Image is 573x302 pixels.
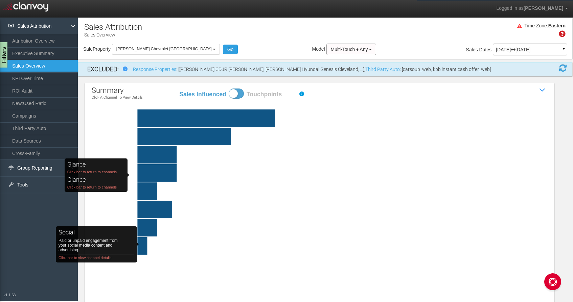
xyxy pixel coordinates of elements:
label: Sales Influenced [179,90,226,99]
h1: Sales Attribution [84,23,142,31]
span: Sale [83,46,93,52]
rect: social|2|1|0 [108,237,564,255]
span: [PERSON_NAME] [524,5,563,11]
span: Paid or unpaid engagement from your social media content and advertising. [59,238,126,252]
span: summary [92,86,123,95]
span: Sales [466,47,478,52]
rect: direct|4|5|0 [108,182,564,200]
rect: email|4|2|0 [108,219,564,236]
h2: , [133,66,525,72]
p: Click a channel to view details [92,96,143,100]
h2: glance [67,175,86,184]
span: Dates [479,47,492,52]
rect: third party auto|28|44|0 [108,109,564,127]
td: Click bar to return to channels [67,169,119,175]
rect: equity mining|0|1|0 [108,274,564,291]
div: Eastern [548,23,566,29]
span: : [[PERSON_NAME] CDJR [PERSON_NAME], [PERSON_NAME] Hyundai Genesis Cleveland, ...] [176,67,364,72]
h2: glance [67,160,86,169]
td: Click bar to view channel details [59,254,129,261]
rect: paid search|8|9|0 [108,164,564,182]
rect: cross family|0|1|0 [108,255,564,273]
h2: social [59,228,75,236]
span: Multi-Touch ♦ Any [331,47,368,52]
button: Multi-Touch ♦ Any [326,44,376,55]
a: Logged in as[PERSON_NAME] [491,0,573,17]
i: Show / Hide Sales Attribution Chart [537,85,548,95]
p: Sales Overview [84,29,142,38]
rect: tier one|7|1|0 [108,201,564,218]
td: Click bar to return to channels [67,184,119,191]
span: [PERSON_NAME] Chevrolet [GEOGRAPHIC_DATA] [116,47,212,51]
rect: website tools|19|28|0 [108,128,564,145]
a: Third Party Auto [365,67,400,72]
label: Touchpoints [247,90,294,99]
rect: organic search|8|12|0 [108,146,564,163]
a: ▼ [561,45,567,56]
span: Logged in as [496,5,523,11]
a: Response Properties [133,67,176,72]
strong: EXCLUDED: [87,66,119,73]
button: Go [223,45,238,54]
div: Time Zone: [522,23,548,29]
span: : [carsoup_web, kbb instant cash offer_web] [400,67,491,72]
button: [PERSON_NAME] Chevrolet [GEOGRAPHIC_DATA] [112,44,220,54]
p: [DATE] [DATE] [496,47,564,52]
